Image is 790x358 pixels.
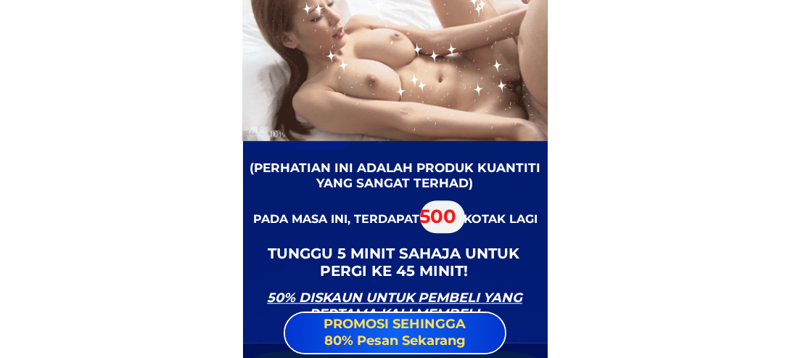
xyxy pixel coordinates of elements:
h3: (perhatian ini adalah produk kuantiti yang sangat terhad) [243,160,548,190]
h3: TUNGGU 5 MINIT SAHAJA UNTUK PERGI KE 45 MINIT! [243,245,546,280]
span: kotak lagi [464,212,538,226]
h3: Pada masa ini, terdapat [243,206,548,228]
h3: 50% DISKAUN UNTUK PEMBELI YANG PERTAMA KALI MEMBELI [243,290,546,322]
span: 500 [419,205,456,228]
span: PROMOSI SEHINGGA 80% Pesan Sekarang [324,316,466,349]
